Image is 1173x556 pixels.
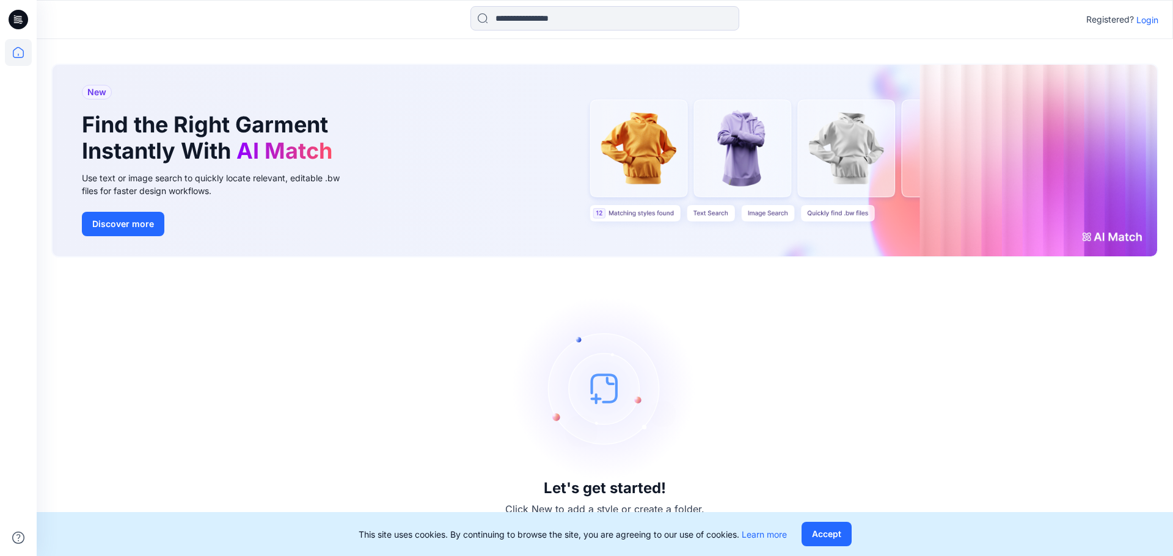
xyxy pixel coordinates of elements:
a: Learn more [742,529,787,540]
img: empty-state-image.svg [513,297,696,480]
p: Registered? [1086,12,1134,27]
span: AI Match [236,137,332,164]
h3: Let's get started! [544,480,666,497]
p: Login [1136,13,1158,26]
button: Discover more [82,212,164,236]
p: Click New to add a style or create a folder. [505,502,704,516]
h1: Find the Right Garment Instantly With [82,112,338,164]
span: New [87,85,106,99]
div: Use text or image search to quickly locate relevant, editable .bw files for faster design workflows. [82,171,357,197]
button: Accept [802,522,852,546]
p: This site uses cookies. By continuing to browse the site, you are agreeing to our use of cookies. [359,528,787,541]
